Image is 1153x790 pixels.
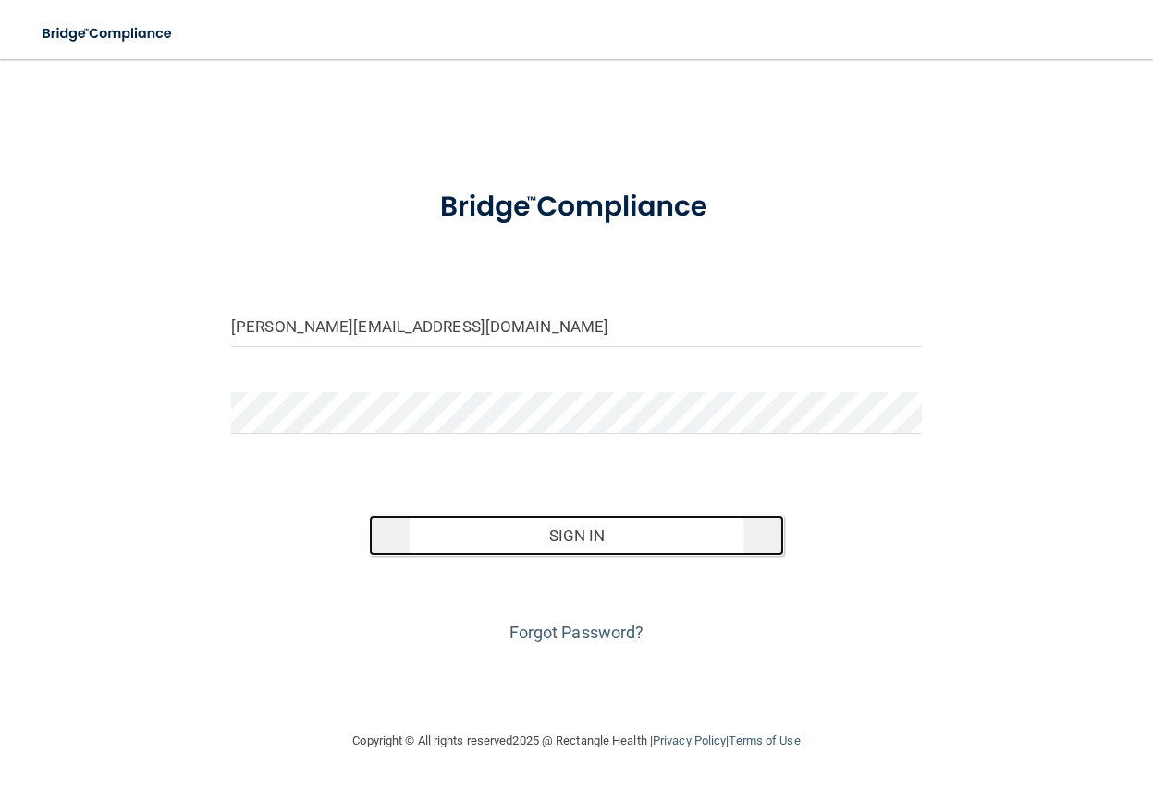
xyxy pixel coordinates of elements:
input: Email [231,305,922,347]
a: Forgot Password? [509,623,644,642]
img: bridge_compliance_login_screen.278c3ca4.svg [28,15,189,53]
a: Privacy Policy [653,734,726,747]
div: Copyright © All rights reserved 2025 @ Rectangle Health | | [239,711,914,771]
a: Terms of Use [729,734,800,747]
img: bridge_compliance_login_screen.278c3ca4.svg [411,170,742,244]
button: Sign In [369,515,783,556]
